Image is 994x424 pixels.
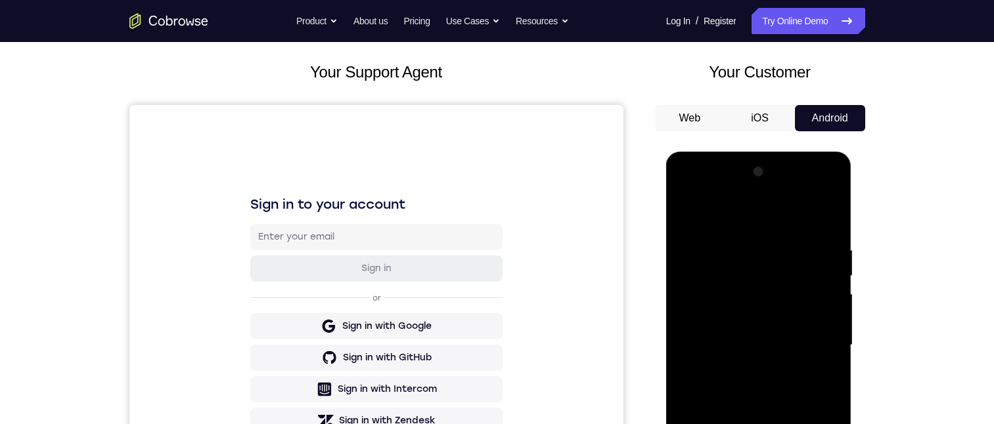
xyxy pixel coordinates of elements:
[655,105,725,131] button: Web
[446,8,500,34] button: Use Cases
[666,8,690,34] a: Log In
[210,309,306,322] div: Sign in with Zendesk
[208,278,307,291] div: Sign in with Intercom
[121,240,373,266] button: Sign in with GitHub
[240,188,254,198] p: or
[752,8,865,34] a: Try Online Demo
[121,208,373,234] button: Sign in with Google
[222,340,315,349] a: Create a new account
[353,8,388,34] a: About us
[129,60,623,84] h2: Your Support Agent
[403,8,430,34] a: Pricing
[121,339,373,350] p: Don't have an account?
[296,8,338,34] button: Product
[725,105,795,131] button: iOS
[704,8,736,34] a: Register
[795,105,865,131] button: Android
[213,215,302,228] div: Sign in with Google
[516,8,569,34] button: Resources
[696,13,698,29] span: /
[655,60,865,84] h2: Your Customer
[129,13,208,29] a: Go to the home page
[121,303,373,329] button: Sign in with Zendesk
[121,271,373,297] button: Sign in with Intercom
[214,246,302,259] div: Sign in with GitHub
